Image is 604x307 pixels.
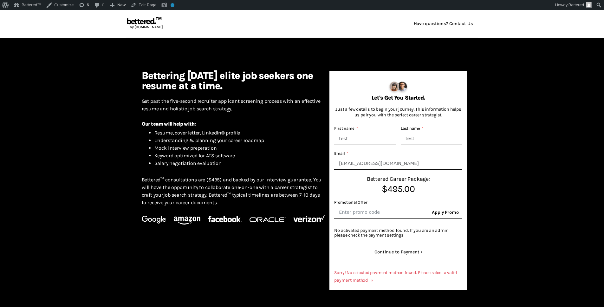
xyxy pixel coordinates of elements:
li: Keyword optimized for ATS software [154,152,325,160]
p: Get past the five-second recruiter applicant screening process with an effective resume and holis... [142,94,325,116]
label: First name [334,127,358,131]
label: Email [334,152,348,156]
input: John [334,133,396,145]
li: Resume, cover letter, LinkedIn® profile [154,129,325,137]
li: Understanding & planning your career roadmap [154,137,325,144]
span: × [369,278,375,283]
span: Sorry! No selected payment method found. Please select a valid payment method [334,270,457,283]
span: Bettered Career Package: [334,176,462,185]
li: Mock interview preperation [154,144,325,152]
span: Apply Promo [428,206,462,218]
li: Salary negotiation evaluation [154,160,325,167]
input: Promotional Offer [334,206,428,218]
div: No index [171,3,174,7]
label: Promotional Offer [334,200,367,205]
label: Last name [401,127,423,131]
h4: Bettering [DATE] elite job seekers one resume at a time. [142,71,325,91]
h6: Let's Get You Started. [334,95,462,101]
p: Bettered™ consultations are ($495) and backed by our interview guarantee. You will have the oppor... [142,172,325,210]
span: $495.00 [334,185,462,194]
span: Bettered [568,3,584,7]
strong: Our team will help with: [142,121,196,127]
span: by [DOMAIN_NAME] [126,25,163,29]
a: Have questions? Contact Us [409,18,478,30]
a: bettered.™by [DOMAIN_NAME] [126,18,163,30]
p: No activated payment method found. If you are an admin please check the payment settings [334,225,462,241]
input: Smith [401,133,463,145]
input: Email [334,157,462,170]
button: Continue to Payment [334,246,462,258]
p: Just a few details to begin your journey. This information helps us pair you with the perfect car... [334,103,462,121]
